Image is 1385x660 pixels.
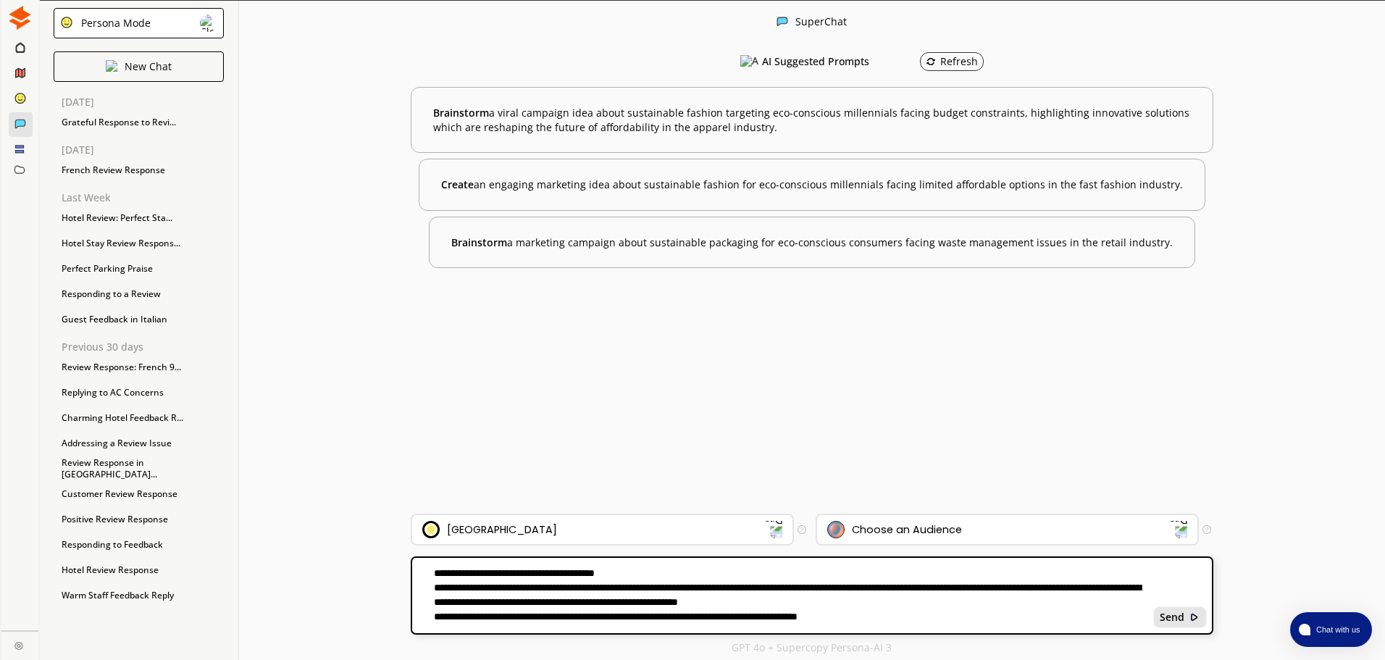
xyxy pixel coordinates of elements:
[54,258,225,280] div: Perfect Parking Praise
[62,96,225,108] p: [DATE]
[62,341,225,353] p: Previous 30 days
[447,524,557,535] div: [GEOGRAPHIC_DATA]
[125,61,172,72] p: New Chat
[54,207,225,229] div: Hotel Review: Perfect Sta...
[54,534,225,556] div: Responding to Feedback
[852,524,962,535] div: Choose an Audience
[54,233,225,254] div: Hotel Stay Review Respons...
[1290,612,1372,647] button: atlas-launcher
[76,17,151,29] div: Persona Mode
[8,6,32,30] img: Close
[1310,624,1363,635] span: Chat with us
[926,56,978,67] div: Refresh
[433,106,489,120] span: Brainstorm
[54,458,225,480] div: Review Response in [GEOGRAPHIC_DATA]...
[54,309,225,330] div: Guest Feedback in Italian
[795,16,847,30] div: SuperChat
[54,483,225,505] div: Customer Review Response
[451,235,507,249] span: Brainstorm
[54,559,225,581] div: Hotel Review Response
[54,407,225,429] div: Charming Hotel Feedback R...
[1160,611,1184,623] b: Send
[433,106,1191,134] b: a viral campaign idea about sustainable fashion targeting eco-conscious millennials facing budget...
[54,509,225,530] div: Positive Review Response
[451,235,1173,250] b: a marketing campaign about sustainable packaging for eco-conscious consumers facing waste managem...
[422,521,440,538] img: Brand Icon
[441,177,474,191] span: Create
[54,382,225,404] div: Replying to AC Concerns
[441,177,1183,192] b: an engaging marketing idea about sustainable fashion for eco-conscious millennials facing limited...
[60,16,73,29] img: Close
[740,55,758,68] img: AI Suggested Prompts
[827,521,845,538] img: Audience Icon
[54,610,225,632] div: Italian Review Response
[54,433,225,454] div: Addressing a Review Issue
[1168,520,1187,539] img: Dropdown Icon
[777,16,788,28] img: Close
[732,642,892,653] p: GPT 4o + Supercopy Persona-AI 3
[926,57,936,67] img: Refresh
[764,520,783,539] img: Dropdown Icon
[54,159,225,181] div: French Review Response
[54,283,225,305] div: Responding to a Review
[1,631,38,656] a: Close
[798,525,806,534] img: Tooltip Icon
[14,641,23,650] img: Close
[54,112,225,133] div: Grateful Response to Revi...
[1202,525,1211,534] img: Tooltip Icon
[200,14,217,32] img: Close
[106,60,117,72] img: Close
[62,192,225,204] p: Last Week
[54,585,225,606] div: Warm Staff Feedback Reply
[54,356,225,378] div: Review Response: French 9...
[62,144,225,156] p: [DATE]
[762,51,869,72] h3: AI Suggested Prompts
[1189,612,1200,622] img: Close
